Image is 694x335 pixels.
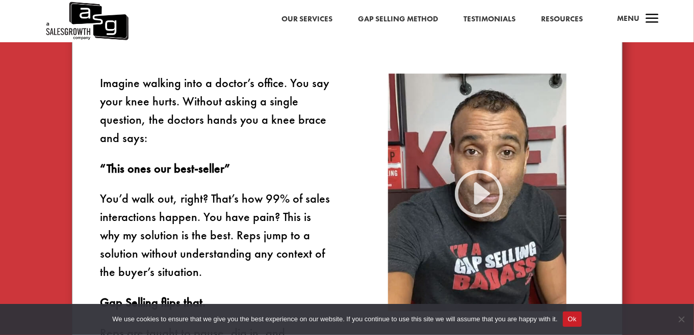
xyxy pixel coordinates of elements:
span: a [642,9,662,30]
strong: “This ones our best-seller” [100,160,230,176]
a: Testimonials [464,13,516,26]
a: Our Services [281,13,332,26]
p: You’d walk out, right? That’s how 99% of sales interactions happen. You have pain? This is why my... [100,190,333,294]
span: We use cookies to ensure that we give you the best experience on our website. If you continue to ... [112,314,557,324]
p: Imagine walking into a doctor’s office. You say your knee hurts. Without asking a single question... [100,74,333,159]
strong: Gap Selling flips that. [100,295,205,311]
a: Resources [541,13,583,26]
img: keenan-video-methodology-thumbnail [388,74,567,312]
span: No [676,314,686,324]
button: Ok [563,312,582,327]
a: Gap Selling Method [358,13,438,26]
span: Menu [617,13,639,23]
